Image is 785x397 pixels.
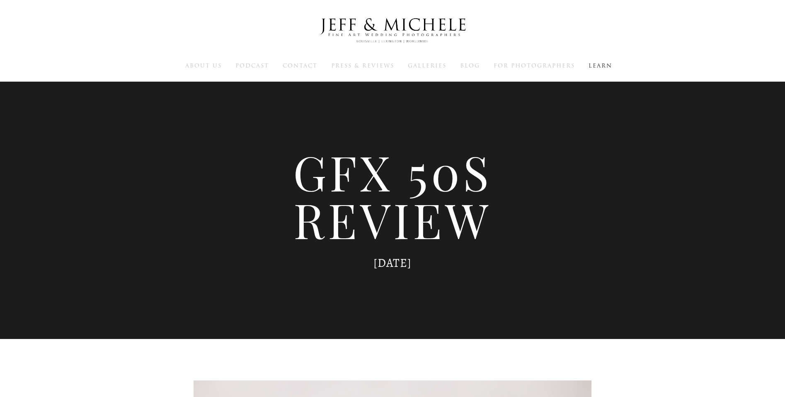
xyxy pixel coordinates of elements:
[235,62,269,70] span: Podcast
[331,62,394,70] span: Press & Reviews
[283,62,317,70] span: Contact
[408,62,446,70] span: Galleries
[494,62,575,69] a: For Photographers
[460,62,480,69] a: Blog
[283,62,317,69] a: Contact
[185,62,222,69] a: About Us
[373,255,412,271] time: [DATE]
[494,62,575,70] span: For Photographers
[408,62,446,69] a: Galleries
[235,62,269,69] a: Podcast
[310,10,475,51] img: Louisville Wedding Photographers - Jeff & Michele Wedding Photographers
[589,62,612,69] a: Learn
[185,62,222,70] span: About Us
[460,62,480,70] span: Blog
[589,62,612,70] span: Learn
[194,148,591,243] h1: GFX 50S Review
[331,62,394,69] a: Press & Reviews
